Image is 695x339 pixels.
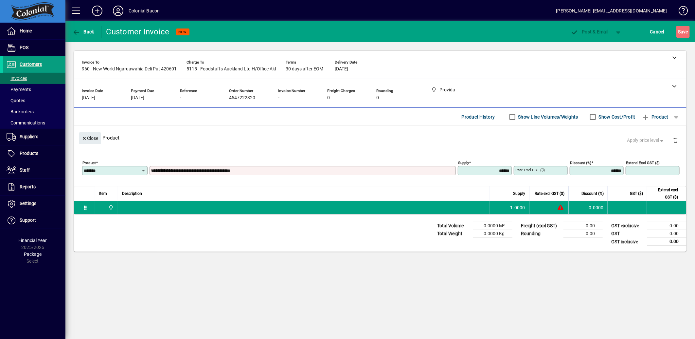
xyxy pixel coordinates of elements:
[3,84,65,95] a: Payments
[608,238,647,246] td: GST inclusive
[20,134,38,139] span: Suppliers
[462,112,495,122] span: Product History
[582,29,585,34] span: P
[563,222,603,230] td: 0.00
[106,27,169,37] div: Customer Invoice
[20,184,36,189] span: Reports
[179,30,187,34] span: NEW
[65,26,101,38] app-page-header-button: Back
[458,160,469,165] mat-label: Supply
[376,95,379,101] span: 0
[3,106,65,117] a: Backorders
[571,29,609,34] span: ost & Email
[74,126,686,150] div: Product
[335,66,348,72] span: [DATE]
[20,151,38,156] span: Products
[82,160,96,165] mat-label: Product
[608,230,647,238] td: GST
[459,111,498,123] button: Product History
[630,190,643,197] span: GST ($)
[19,238,47,243] span: Financial Year
[518,222,563,230] td: Freight (excl GST)
[20,62,42,67] span: Customers
[108,5,129,17] button: Profile
[20,217,36,223] span: Support
[129,6,160,16] div: Colonial Bacon
[570,160,591,165] mat-label: Discount (%)
[3,23,65,39] a: Home
[434,230,473,238] td: Total Weight
[563,230,603,238] td: 0.00
[20,45,28,50] span: POS
[567,26,612,38] button: Post & Email
[535,190,564,197] span: Rate excl GST ($)
[180,95,181,101] span: -
[3,212,65,229] a: Support
[99,190,107,197] span: Item
[568,201,608,214] td: 0.0000
[187,66,276,72] span: 5115 - Foodstuffs Auckland Ltd H/Office Akl
[229,95,255,101] span: 4547222320
[72,29,94,34] span: Back
[678,27,688,37] span: ave
[3,129,65,145] a: Suppliers
[107,204,114,211] span: Provida
[3,40,65,56] a: POS
[20,28,32,33] span: Home
[20,201,36,206] span: Settings
[597,114,635,120] label: Show Cost/Profit
[668,132,683,148] button: Delete
[81,133,98,144] span: Close
[647,238,686,246] td: 0.00
[7,76,27,81] span: Invoices
[678,29,681,34] span: S
[473,222,512,230] td: 0.0000 M³
[79,132,101,144] button: Close
[3,179,65,195] a: Reports
[7,87,31,92] span: Payments
[3,145,65,162] a: Products
[627,137,665,144] span: Apply price level
[651,186,678,201] span: Extend excl GST ($)
[3,73,65,84] a: Invoices
[7,109,34,114] span: Backorders
[668,137,683,143] app-page-header-button: Delete
[122,190,142,197] span: Description
[3,162,65,179] a: Staff
[556,6,667,16] div: [PERSON_NAME] [EMAIL_ADDRESS][DOMAIN_NAME]
[608,222,647,230] td: GST exclusive
[674,1,687,23] a: Knowledge Base
[82,66,177,72] span: 960 - New World Ngaruawahia Deli Put 420601
[581,190,604,197] span: Discount (%)
[517,114,578,120] label: Show Line Volumes/Weights
[24,252,42,257] span: Package
[647,230,686,238] td: 0.00
[20,167,30,173] span: Staff
[676,26,690,38] button: Save
[625,135,668,146] button: Apply price level
[286,66,323,72] span: 30 days after EOM
[82,95,95,101] span: [DATE]
[77,135,103,141] app-page-header-button: Close
[647,222,686,230] td: 0.00
[7,120,45,125] span: Communications
[131,95,144,101] span: [DATE]
[327,95,330,101] span: 0
[71,26,96,38] button: Back
[515,168,545,172] mat-label: Rate excl GST ($)
[649,26,666,38] button: Cancel
[650,27,665,37] span: Cancel
[473,230,512,238] td: 0.0000 Kg
[434,222,473,230] td: Total Volume
[7,98,25,103] span: Quotes
[3,95,65,106] a: Quotes
[518,230,563,238] td: Rounding
[87,5,108,17] button: Add
[3,117,65,128] a: Communications
[278,95,279,101] span: -
[151,168,170,172] mat-label: Description
[3,196,65,212] a: Settings
[510,204,526,211] span: 1.0000
[626,160,660,165] mat-label: Extend excl GST ($)
[513,190,525,197] span: Supply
